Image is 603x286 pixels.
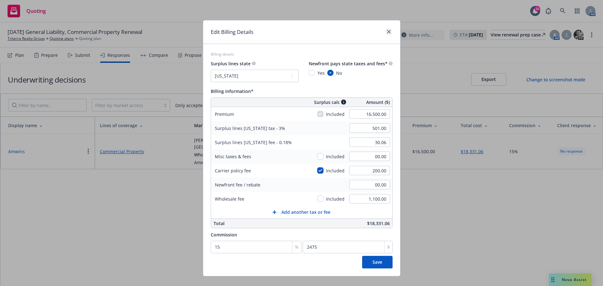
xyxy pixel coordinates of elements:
[387,244,390,250] span: $
[362,256,393,268] button: Save
[215,125,285,131] span: Surplus lines [US_STATE] tax - 3%
[295,244,299,250] span: %
[211,232,237,238] span: Commission
[326,167,345,174] span: Included
[211,206,392,219] button: Add another tax or fee
[215,154,251,159] span: Misc taxes & fees
[214,220,225,226] span: Total
[326,153,345,160] span: Included
[336,70,342,76] span: No
[349,109,390,119] input: 0.00
[211,61,251,67] span: Surplus lines state
[349,123,390,133] input: 0.00
[367,220,390,226] span: $18,331.06
[349,152,390,161] input: 0.00
[349,138,390,147] input: 0.00
[372,259,382,265] span: Save
[211,88,253,94] span: Billing information*
[309,61,388,67] span: Newfront pays state taxes and fees*
[366,99,390,105] span: Amount ($)
[349,166,390,175] input: 0.00
[215,139,292,145] span: Surplus lines [US_STATE] fee - 0.18%
[327,70,334,76] input: No
[215,168,251,174] span: Carrier policy fee
[349,180,390,189] input: 0.00
[211,28,253,36] h1: Edit Billing Details
[326,196,345,202] span: Included
[215,182,260,188] span: Newfront fee / rebate
[215,196,244,202] span: Wholesale fee
[281,209,330,215] span: Add another tax or fee
[326,111,345,117] span: Included
[314,99,340,105] span: Surplus calc
[215,111,234,117] span: Premium
[309,70,315,76] input: Yes
[385,28,393,35] a: close
[349,194,390,203] input: 0.00
[318,70,325,76] span: Yes
[211,51,393,57] div: Billing details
